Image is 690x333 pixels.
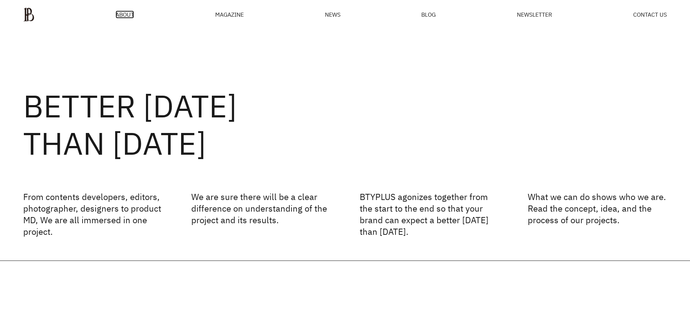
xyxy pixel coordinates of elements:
p: What we can do shows who we are. Read the concept, idea, and the process of our projects. [528,191,667,237]
div: MAGAZINE [215,12,244,17]
a: BLOG [421,12,436,17]
img: ba379d5522eb3.png [23,7,34,22]
p: From contents developers, editors, photographer, designers to product MD, We are all immersed in ... [23,191,162,237]
a: NEWS [325,12,340,17]
a: NEWSLETTER [517,12,552,17]
p: We are sure there will be a clear difference on understanding of the project and its results. [191,191,330,237]
a: CONTACT US [633,12,667,17]
a: ABOUT [116,12,134,17]
p: BTYPLUS agonizes together from the start to the end so that your brand can expect a better [DATE]... [360,191,499,237]
h2: BETTER [DATE] THAN [DATE] [23,87,667,162]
